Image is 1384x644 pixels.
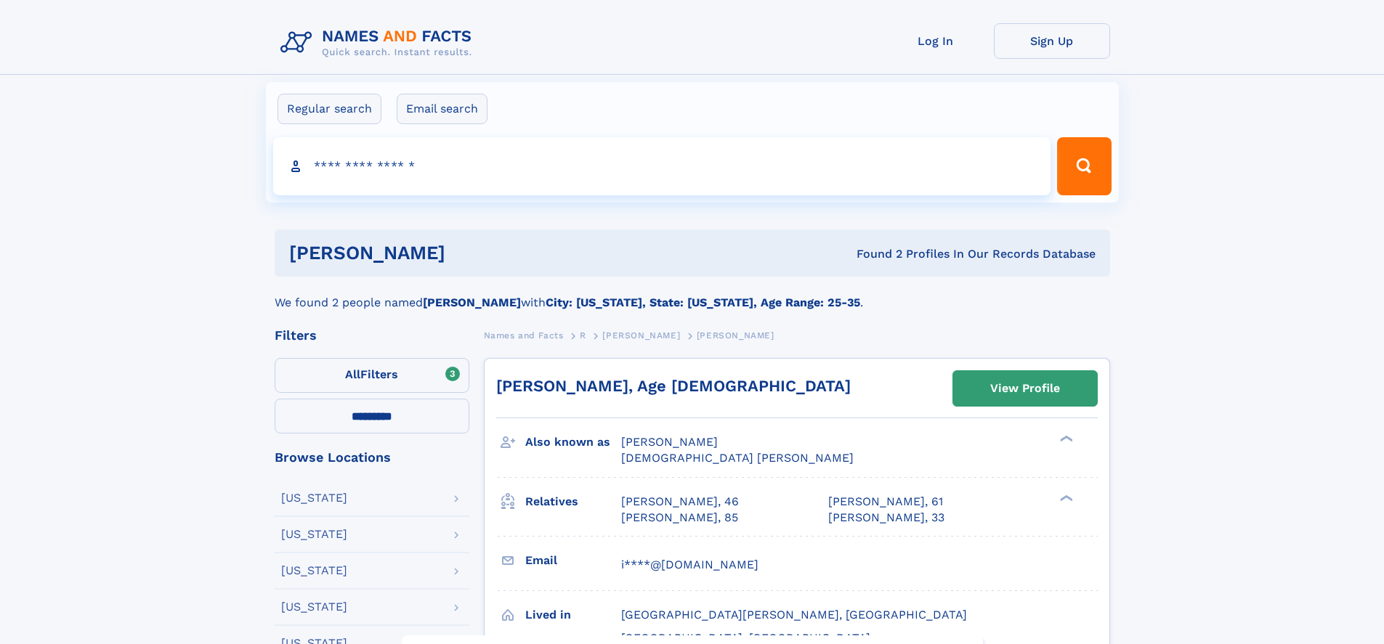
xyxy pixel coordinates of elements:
span: R [580,330,586,341]
span: [PERSON_NAME] [602,330,680,341]
label: Email search [397,94,487,124]
span: [GEOGRAPHIC_DATA][PERSON_NAME], [GEOGRAPHIC_DATA] [621,608,967,621]
button: Search Button [1057,137,1111,195]
h3: Lived in [525,603,621,627]
b: [PERSON_NAME] [423,295,521,309]
div: Filters [275,329,469,342]
div: [US_STATE] [281,492,347,504]
span: [PERSON_NAME] [697,330,774,341]
a: Log In [878,23,994,59]
h3: Also known as [525,430,621,455]
label: Regular search [278,94,381,124]
b: City: [US_STATE], State: [US_STATE], Age Range: 25-35 [546,295,860,309]
a: [PERSON_NAME] [602,326,680,344]
a: View Profile [953,371,1097,406]
div: ❯ [1056,493,1074,502]
a: [PERSON_NAME], 46 [621,494,739,510]
a: Sign Up [994,23,1110,59]
div: ❯ [1056,434,1074,444]
div: [US_STATE] [281,565,347,576]
span: [DEMOGRAPHIC_DATA] [PERSON_NAME] [621,451,854,465]
a: R [580,326,586,344]
label: Filters [275,358,469,393]
div: View Profile [990,372,1060,405]
a: [PERSON_NAME], 33 [828,510,944,526]
h3: Email [525,548,621,573]
a: [PERSON_NAME], Age [DEMOGRAPHIC_DATA] [496,377,851,395]
span: [PERSON_NAME] [621,435,718,449]
a: [PERSON_NAME], 61 [828,494,943,510]
div: [US_STATE] [281,529,347,540]
div: Found 2 Profiles In Our Records Database [651,246,1096,262]
img: Logo Names and Facts [275,23,484,62]
input: search input [273,137,1051,195]
div: We found 2 people named with . [275,277,1110,311]
span: All [345,367,360,381]
a: [PERSON_NAME], 85 [621,510,738,526]
div: Browse Locations [275,451,469,464]
a: Names and Facts [484,326,564,344]
div: [US_STATE] [281,601,347,613]
h1: [PERSON_NAME] [289,244,651,262]
h3: Relatives [525,489,621,514]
